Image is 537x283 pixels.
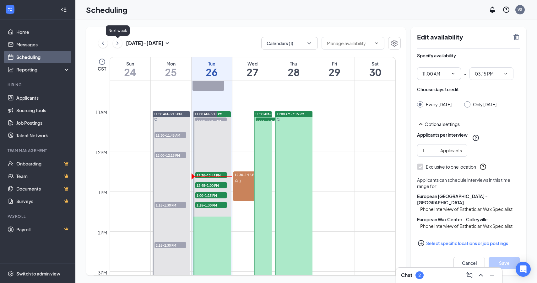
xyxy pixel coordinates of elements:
[314,57,355,81] a: August 29, 2025
[151,67,191,77] h1: 25
[7,6,13,13] svg: WorkstreamLogo
[489,257,520,269] button: Save
[488,271,496,279] svg: Minimize
[479,163,487,170] svg: QuestionInfo
[417,177,520,189] div: Applicants can schedule interviews in this time range for:
[418,273,421,278] div: 2
[233,171,265,178] span: 12:30-1:15 PM
[489,6,496,13] svg: Notifications
[417,120,425,128] svg: SmallChevronUp
[195,112,223,116] span: 11:00 AM-3:15 PM
[232,57,273,81] a: August 27, 2025
[256,118,287,124] span: 11:00-11:15 AM
[420,206,520,212] span: Phone Interview of Esthetician Wax Specialist
[314,67,355,77] h1: 29
[487,270,497,280] button: Minimize
[472,134,480,142] svg: QuestionInfo
[195,202,227,208] span: 1:15-1:30 PM
[94,149,108,156] div: 12pm
[155,132,186,138] span: 11:30-11:45 AM
[126,40,164,47] h3: [DATE] - [DATE]
[473,101,496,107] div: Only [DATE]
[16,92,70,104] a: Applicants
[94,109,108,116] div: 11am
[8,82,69,87] div: Hiring
[391,39,398,47] svg: Settings
[518,7,523,12] div: VS
[151,57,191,81] a: August 25, 2025
[195,118,227,124] span: 11:00-11:15 AM
[97,269,108,276] div: 3pm
[426,164,476,170] div: Exclusive to one location
[516,262,531,277] div: Open Intercom Messenger
[417,132,468,138] div: Applicants per interview
[451,71,456,76] svg: ChevronDown
[417,52,456,59] div: Specify availability
[16,129,70,142] a: Talent Network
[155,202,186,208] span: 1:15-1:30 PM
[466,271,473,279] svg: ComposeMessage
[476,270,486,280] button: ChevronUp
[277,118,280,121] svg: Sync
[440,147,462,154] div: Applicants
[86,4,127,15] h1: Scheduling
[154,112,182,116] span: 11:00 AM-3:15 PM
[16,26,70,38] a: Home
[16,195,70,207] a: SurveysCrown
[314,60,355,67] div: Fri
[8,66,14,73] svg: Analysis
[255,112,283,116] span: 11:00 AM-3:15 PM
[110,67,150,77] h1: 24
[195,192,227,198] span: 1:00-1:15 PM
[417,239,425,247] svg: PlusCircle
[192,57,232,81] a: August 26, 2025
[16,104,70,117] a: Sourcing Tools
[110,60,150,67] div: Sun
[155,152,186,158] span: 12:00-12:15 PM
[97,229,108,236] div: 2pm
[61,7,67,13] svg: Collapse
[16,157,70,170] a: OnboardingCrown
[503,71,508,76] svg: ChevronDown
[195,182,227,188] span: 12:45-1:00 PM
[16,51,70,63] a: Scheduling
[151,60,191,67] div: Mon
[232,60,273,67] div: Wed
[97,189,108,196] div: 1pm
[453,257,485,269] button: Cancel
[154,118,157,121] svg: Sync
[235,179,238,183] svg: User
[355,57,395,81] a: August 30, 2025
[273,60,314,67] div: Thu
[306,40,312,46] svg: ChevronDown
[232,67,273,77] h1: 27
[192,67,232,77] h1: 26
[464,270,475,280] button: ComposeMessage
[417,216,520,223] div: European Wax Center - Colleyville
[106,25,130,36] div: Next week
[388,37,401,50] a: Settings
[164,39,171,47] svg: SmallChevronDown
[113,39,122,48] button: ChevronRight
[16,170,70,182] a: TeamCrown
[401,272,412,279] h3: Chat
[8,270,14,277] svg: Settings
[327,40,372,47] input: Manage availability
[261,37,318,50] button: Calendars (1)ChevronDown
[417,67,520,80] div: -
[110,57,150,81] a: August 24, 2025
[273,67,314,77] h1: 28
[425,121,520,127] div: Optional settings
[100,39,106,47] svg: ChevronLeft
[98,58,106,66] svg: Clock
[8,214,69,219] div: Payroll
[155,242,186,248] span: 2:15-2:30 PM
[195,172,227,178] span: 12:30-12:45 PM
[114,39,121,47] svg: ChevronRight
[16,182,70,195] a: DocumentsCrown
[477,271,485,279] svg: ChevronUp
[417,120,520,128] div: Optional settings
[98,66,106,72] span: CST
[8,148,69,153] div: Team Management
[273,57,314,81] a: August 28, 2025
